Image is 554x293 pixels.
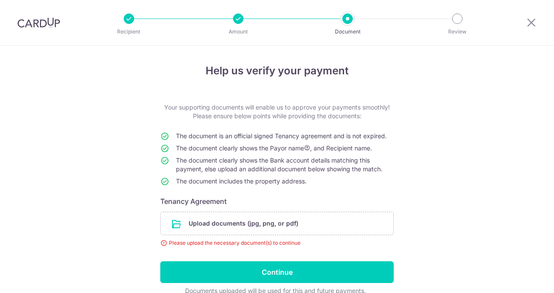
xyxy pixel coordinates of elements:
h4: Help us verify your payment [160,63,394,79]
span: The document includes the property address. [176,177,307,185]
p: Your supporting documents will enable us to approve your payments smoothly! Please ensure below p... [160,103,394,120]
span: The document clearly shows the Payor name , and Recipient name. [176,144,372,152]
span: The document clearly shows the Bank account details matching this payment, else upload an additio... [176,156,382,173]
div: Please upload the necessary document(s) to continue [160,239,394,247]
h6: Tenancy Agreement [160,196,394,206]
p: Amount [206,27,270,36]
input: Continue [160,261,394,283]
p: Recipient [97,27,161,36]
span: The document is an official signed Tenancy agreement and is not expired. [176,132,387,140]
div: Upload documents (jpg, png, or pdf) [160,212,394,235]
p: Review [425,27,490,36]
img: CardUp [17,17,60,28]
p: Document [315,27,380,36]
